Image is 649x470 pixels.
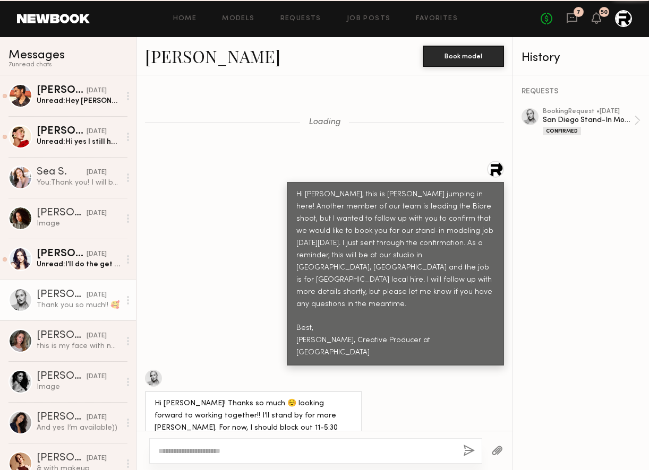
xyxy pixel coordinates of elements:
[601,10,608,15] div: 50
[87,86,107,96] div: [DATE]
[37,259,120,269] div: Unread: I’ll do the get greeky bowl with grilled chicken tenderloin. Thanks so much looking forwa...
[37,300,120,310] div: Thank you so much!! 🥰
[280,15,321,22] a: Requests
[37,371,87,382] div: [PERSON_NAME]
[37,423,120,433] div: And yes I’m available))
[347,15,391,22] a: Job Posts
[87,249,107,259] div: [DATE]
[87,372,107,382] div: [DATE]
[37,290,87,300] div: [PERSON_NAME]
[37,208,87,219] div: [PERSON_NAME]
[543,108,634,115] div: booking Request • [DATE]
[543,115,634,125] div: San Diego Stand-In Models Needed (10/16)
[543,127,581,135] div: Confirmed
[566,12,578,25] a: 7
[577,10,580,15] div: 7
[423,46,504,67] button: Book model
[222,15,254,22] a: Models
[155,398,353,447] div: Hi [PERSON_NAME]! Thanks so much ☺️ looking forward to working together!! I’ll stand by for more ...
[37,137,120,147] div: Unread: Hi yes I still have full availability. Thank you for getting back to me - look forward to...
[87,413,107,423] div: [DATE]
[37,96,120,106] div: Unread: Hey [PERSON_NAME]! That’s great news! Thank you!! I am available for the 21st and is ther...
[309,118,340,127] span: Loading
[173,15,197,22] a: Home
[37,219,120,229] div: Image
[87,168,107,178] div: [DATE]
[37,330,87,341] div: [PERSON_NAME]
[423,51,504,60] a: Book model
[87,127,107,137] div: [DATE]
[87,454,107,464] div: [DATE]
[522,88,641,95] div: REQUESTS
[145,45,280,67] a: [PERSON_NAME]
[87,290,107,300] div: [DATE]
[37,178,120,188] div: You: Thank you! I will be in touch - [PERSON_NAME], Account Director Front Row Group
[37,341,120,351] div: this is my face with no makeup on
[37,249,87,259] div: [PERSON_NAME]
[37,382,120,392] div: Image
[37,453,87,464] div: [PERSON_NAME]
[37,85,87,96] div: [PERSON_NAME]
[37,412,87,423] div: [PERSON_NAME]
[296,189,494,359] div: Hi [PERSON_NAME], this is [PERSON_NAME] jumping in here! Another member of our team is leading th...
[8,49,65,62] span: Messages
[37,126,87,137] div: [PERSON_NAME]
[87,208,107,219] div: [DATE]
[37,167,87,178] div: Sea S.
[87,331,107,341] div: [DATE]
[543,108,641,135] a: bookingRequest •[DATE]San Diego Stand-In Models Needed (10/16)Confirmed
[522,52,641,64] div: History
[416,15,458,22] a: Favorites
